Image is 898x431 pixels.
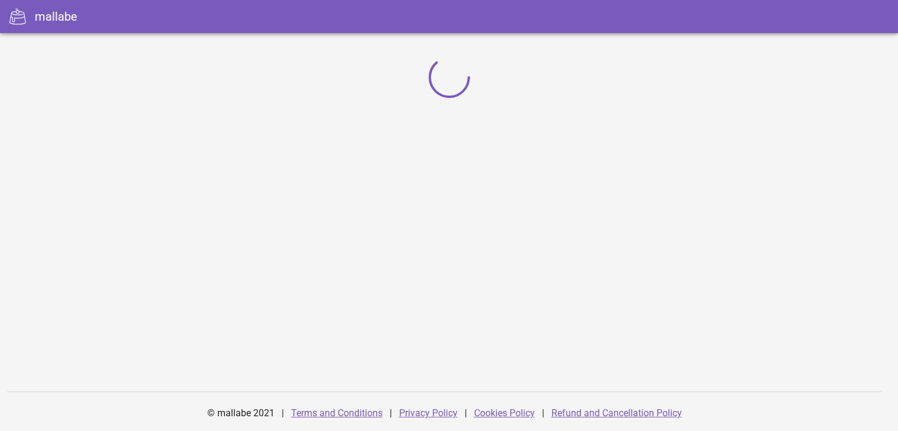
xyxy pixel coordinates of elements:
[35,8,77,25] div: mallabe
[399,407,458,419] a: Privacy Policy
[200,399,282,427] div: © mallabe 2021
[282,399,284,427] div: |
[291,407,383,419] a: Terms and Conditions
[551,407,682,419] a: Refund and Cancellation Policy
[474,407,535,419] a: Cookies Policy
[542,399,544,427] div: |
[465,399,467,427] div: |
[390,399,392,427] div: |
